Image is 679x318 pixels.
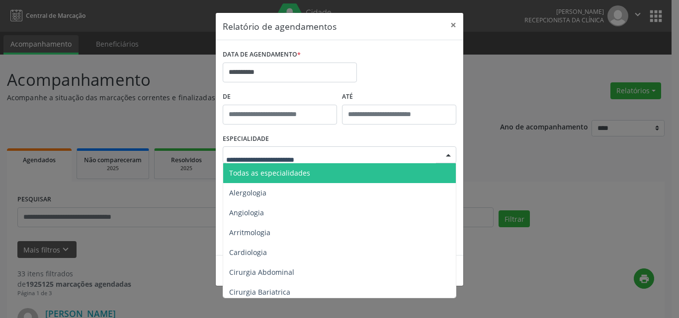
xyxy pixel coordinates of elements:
label: ESPECIALIDADE [223,131,269,147]
label: De [223,89,337,105]
span: Todas as especialidades [229,168,310,178]
button: Close [443,13,463,37]
label: ATÉ [342,89,456,105]
span: Arritmologia [229,228,270,237]
span: Cardiologia [229,248,267,257]
span: Cirurgia Abdominal [229,267,294,277]
span: Angiologia [229,208,264,217]
span: Alergologia [229,188,266,197]
label: DATA DE AGENDAMENTO [223,47,301,63]
span: Cirurgia Bariatrica [229,287,290,297]
h5: Relatório de agendamentos [223,20,337,33]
